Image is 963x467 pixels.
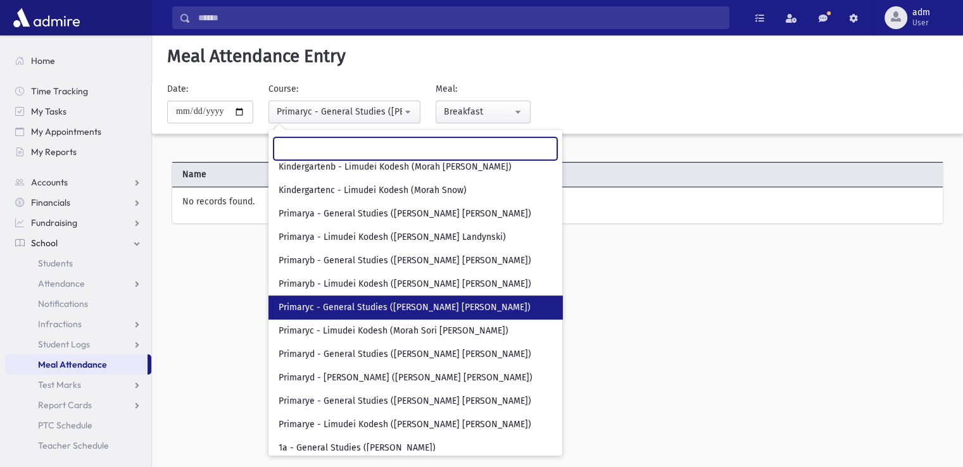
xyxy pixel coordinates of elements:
[279,348,531,361] span: Primaryd - General Studies ([PERSON_NAME] [PERSON_NAME])
[182,195,255,208] label: No records found.
[436,82,457,96] label: Meal:
[5,101,151,121] a: My Tasks
[31,237,58,249] span: School
[277,105,402,118] div: Primaryc - General Studies ([PERSON_NAME] [PERSON_NAME])
[162,46,953,67] h5: Meal Attendance Entry
[279,301,531,314] span: Primaryc - General Studies ([PERSON_NAME] [PERSON_NAME])
[38,399,92,411] span: Report Cards
[5,294,151,314] a: Notifications
[279,231,506,244] span: Primarya - Limudei Kodesh ([PERSON_NAME] Landynski)
[31,126,101,137] span: My Appointments
[912,8,930,18] span: adm
[912,18,930,28] span: User
[279,208,531,220] span: Primarya - General Studies ([PERSON_NAME] [PERSON_NAME])
[5,354,148,375] a: Meal Attendance
[268,82,298,96] label: Course:
[38,339,90,350] span: Student Logs
[279,325,508,337] span: Primaryc - Limudei Kodesh (Morah Sori [PERSON_NAME])
[5,334,151,354] a: Student Logs
[5,213,151,233] a: Fundraising
[31,85,88,97] span: Time Tracking
[279,418,531,431] span: Primarye - Limudei Kodesh ([PERSON_NAME] [PERSON_NAME])
[279,442,436,454] span: 1a - General Studies ([PERSON_NAME])
[5,233,151,253] a: School
[274,137,557,160] input: Search
[444,105,512,118] div: Breakfast
[38,440,109,451] span: Teacher Schedule
[38,379,81,390] span: Test Marks
[5,253,151,273] a: Students
[5,375,151,395] a: Test Marks
[38,318,82,330] span: Infractions
[5,121,151,142] a: My Appointments
[5,192,151,213] a: Financials
[5,395,151,415] a: Report Cards
[5,314,151,334] a: Infractions
[31,106,66,117] span: My Tasks
[268,101,420,123] button: Primaryc - General Studies (Morah Yehudis Ginsparg)
[279,254,531,267] span: Primaryb - General Studies ([PERSON_NAME] [PERSON_NAME])
[10,5,83,30] img: AdmirePro
[5,172,151,192] a: Accounts
[31,146,77,158] span: My Reports
[5,51,151,71] a: Home
[38,359,107,370] span: Meal Attendance
[38,298,88,309] span: Notifications
[5,142,151,162] a: My Reports
[279,278,531,290] span: Primaryb - Limudei Kodesh ([PERSON_NAME] [PERSON_NAME])
[172,168,365,181] span: Name
[38,278,85,289] span: Attendance
[5,415,151,435] a: PTC Schedule
[436,101,531,123] button: Breakfast
[31,217,77,228] span: Fundraising
[31,197,70,208] span: Financials
[191,6,729,29] input: Search
[5,273,151,294] a: Attendance
[279,161,512,173] span: Kindergartenb - Limudei Kodesh (Morah [PERSON_NAME])
[31,55,55,66] span: Home
[38,258,73,269] span: Students
[31,177,68,188] span: Accounts
[38,420,92,431] span: PTC Schedule
[5,81,151,101] a: Time Tracking
[5,435,151,456] a: Teacher Schedule
[279,184,467,197] span: Kindergartenc - Limudei Kodesh (Morah Snow)
[167,82,188,96] label: Date:
[279,395,531,408] span: Primarye - General Studies ([PERSON_NAME] [PERSON_NAME])
[279,371,532,384] span: Primaryd - [PERSON_NAME] ([PERSON_NAME] [PERSON_NAME])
